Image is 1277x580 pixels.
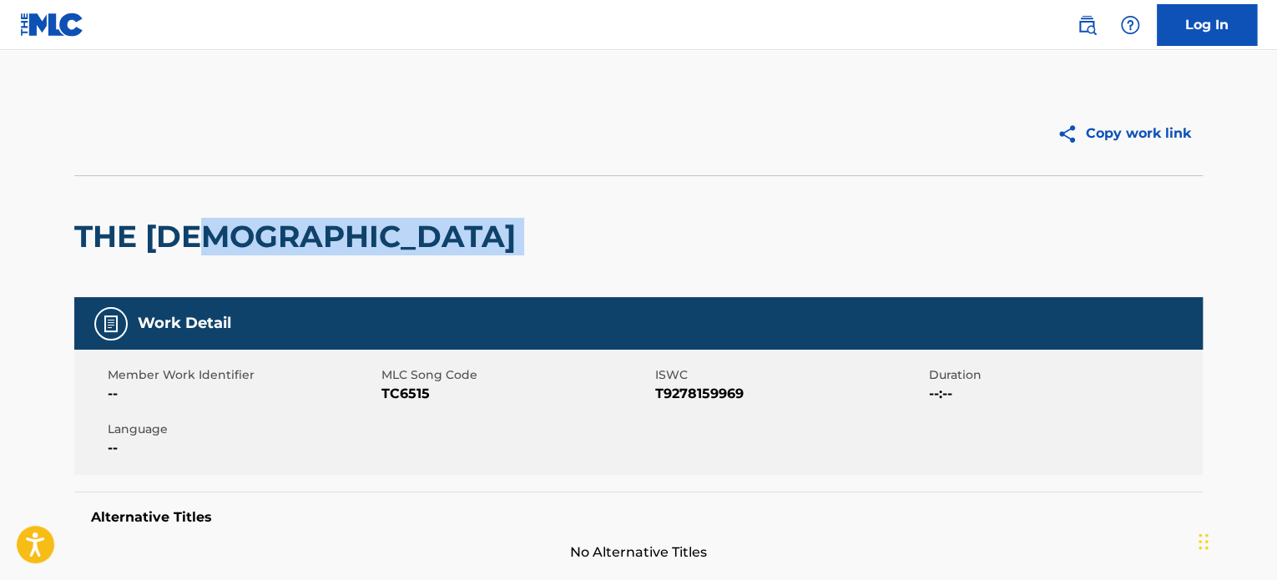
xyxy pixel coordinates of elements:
span: --:-- [929,384,1199,404]
img: Copy work link [1057,124,1086,144]
span: Language [108,421,377,438]
span: -- [108,438,377,458]
span: No Alternative Titles [74,542,1203,562]
h5: Work Detail [138,314,231,333]
img: MLC Logo [20,13,84,37]
div: Help [1113,8,1147,42]
img: help [1120,15,1140,35]
span: -- [108,384,377,404]
span: Duration [929,366,1199,384]
h2: THE [DEMOGRAPHIC_DATA] [74,218,524,255]
img: Work Detail [101,314,121,334]
a: Public Search [1070,8,1103,42]
a: Log In [1157,4,1257,46]
div: Drag [1199,517,1209,567]
span: MLC Song Code [381,366,651,384]
img: search [1077,15,1097,35]
h5: Alternative Titles [91,509,1186,526]
span: ISWC [655,366,925,384]
iframe: Chat Widget [1194,500,1277,580]
span: TC6515 [381,384,651,404]
span: T9278159969 [655,384,925,404]
span: Member Work Identifier [108,366,377,384]
button: Copy work link [1045,113,1203,154]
